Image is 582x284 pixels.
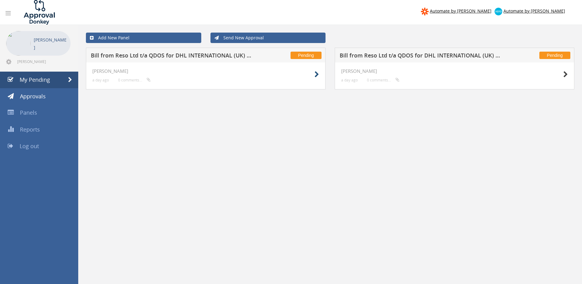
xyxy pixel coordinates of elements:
[91,53,252,60] h5: Bill from Reso Ltd t/a QDOS for DHL INTERNATIONAL (UK) LTD
[495,8,502,15] img: xero-logo.png
[430,8,491,14] span: Automate by [PERSON_NAME]
[421,8,429,15] img: zapier-logomark.png
[210,33,326,43] a: Send New Approval
[86,33,201,43] a: Add New Panel
[118,78,151,82] small: 0 comments...
[34,36,67,51] p: [PERSON_NAME]
[341,78,358,82] small: a day ago
[291,52,322,59] span: Pending
[92,69,319,74] h4: [PERSON_NAME]
[20,109,37,116] span: Panels
[539,52,570,59] span: Pending
[340,53,500,60] h5: Bill from Reso Ltd t/a QDOS for DHL INTERNATIONAL (UK) LTD
[92,78,109,82] small: a day ago
[20,93,46,100] span: Approvals
[503,8,565,14] span: Automate by [PERSON_NAME]
[17,59,69,64] span: [PERSON_NAME][EMAIL_ADDRESS][DOMAIN_NAME]
[20,126,40,133] span: Reports
[341,69,568,74] h4: [PERSON_NAME]
[20,142,39,150] span: Log out
[20,76,50,83] span: My Pending
[367,78,399,82] small: 0 comments...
